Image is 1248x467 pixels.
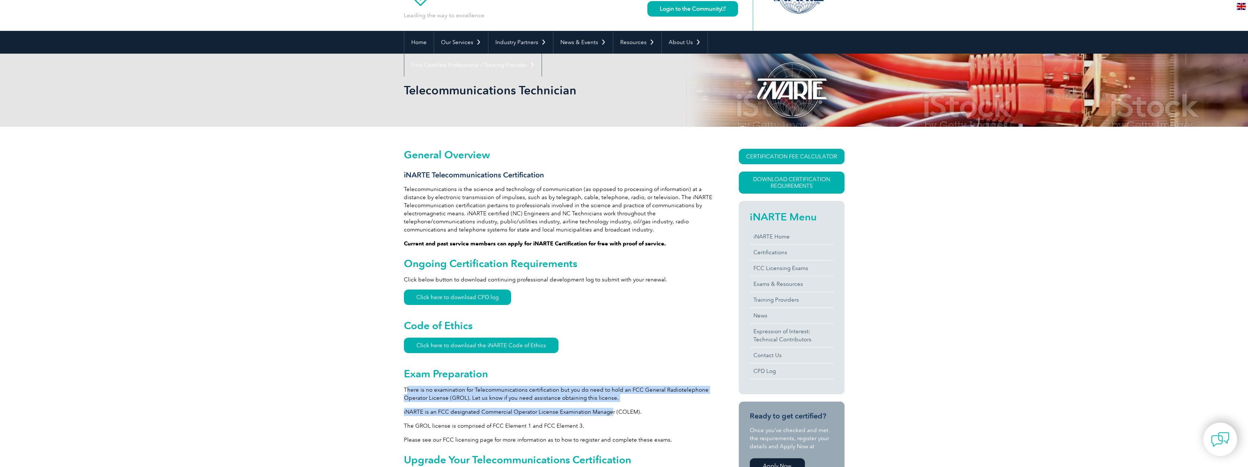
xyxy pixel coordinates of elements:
[404,83,686,97] h1: Telecommunications Technician
[750,229,833,244] a: iNARTE Home
[750,426,833,450] p: Once you’ve checked and met the requirements, register your details and Apply Now at
[750,363,833,379] a: CPD Log
[750,292,833,308] a: Training Providers
[404,31,434,54] a: Home
[750,261,833,276] a: FCC Licensing Exams
[404,454,712,466] h2: Upgrade Your Telecommunications Certification
[404,170,712,180] h3: iNARTE Telecommunications Certification
[404,436,712,444] p: Please see our FCC licensing page for more information as to how to register and complete these e...
[404,276,712,284] p: Click below button to download continuing professional development log to submit with your renewal.
[404,320,712,331] h2: Code of Ethics
[721,7,726,11] img: open_square.png
[404,386,712,402] p: There is no examination for Telecommunications certification but you do need to hold an FCC Gener...
[1211,430,1229,449] img: contact-chat.png
[750,324,833,347] a: Expression of Interest:Technical Contributors
[404,149,712,161] h2: General Overview
[434,31,488,54] a: Our Services
[750,245,833,260] a: Certifications
[750,211,833,223] h2: iNARTE Menu
[404,422,712,430] p: The GROL license is comprised of FCC Element 1 and FCC Element 3.
[404,338,558,353] a: Click here to download the iNARTE Code of Ethics
[404,290,511,305] a: Click here to download CPD log
[404,408,712,416] p: iNARTE is an FCC designated Commercial Operator License Examination Manager (COLEM).
[404,54,542,76] a: Find Certified Professional / Training Provider
[553,31,613,54] a: News & Events
[750,412,833,421] h3: Ready to get certified?
[647,1,738,17] a: Login to the Community
[750,276,833,292] a: Exams & Resources
[613,31,661,54] a: Resources
[404,185,712,234] p: Telecommunications is the science and technology of communication (as opposed to processing of in...
[750,348,833,363] a: Contact Us
[750,308,833,323] a: News
[404,368,712,380] h2: Exam Preparation
[488,31,553,54] a: Industry Partners
[404,258,712,269] h2: Ongoing Certification Requirements
[1237,3,1246,10] img: en
[739,172,844,194] a: Download Certification Requirements
[404,11,484,19] p: Leading the way to excellence
[404,240,666,247] strong: Current and past service members can apply for iNARTE Certification for free with proof of service.
[739,149,844,164] a: CERTIFICATION FEE CALCULATOR
[662,31,708,54] a: About Us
